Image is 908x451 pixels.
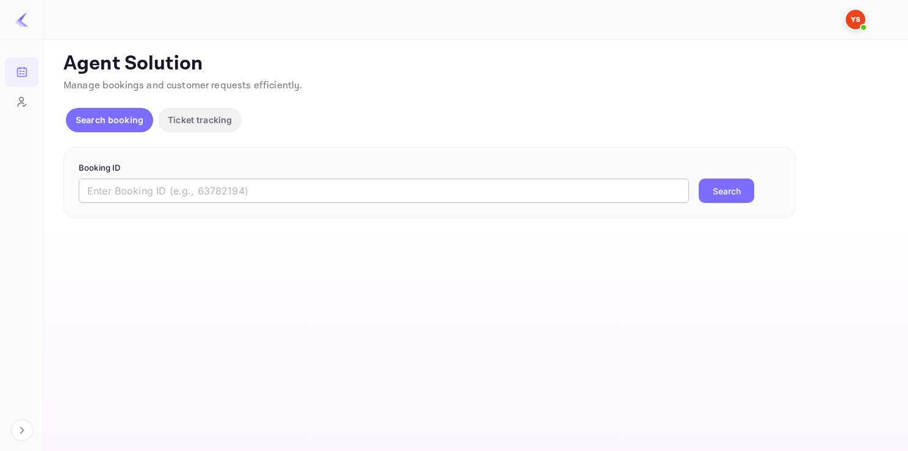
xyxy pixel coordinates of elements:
[76,113,143,126] p: Search booking
[11,419,33,441] button: Expand navigation
[5,57,38,85] a: Bookings
[846,10,865,29] img: Yandex Support
[79,162,780,174] p: Booking ID
[168,113,232,126] p: Ticket tracking
[699,179,754,203] button: Search
[63,79,303,92] span: Manage bookings and customer requests efficiently.
[63,52,886,76] p: Agent Solution
[15,12,29,27] img: LiteAPI
[5,87,38,115] a: Customers
[79,179,689,203] input: Enter Booking ID (e.g., 63782194)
